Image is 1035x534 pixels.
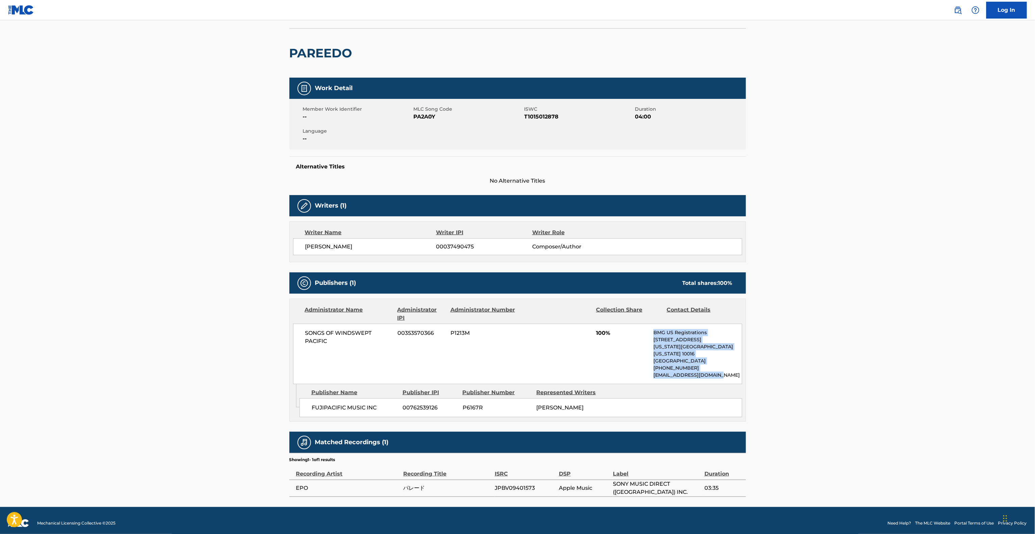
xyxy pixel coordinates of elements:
[289,177,746,185] span: No Alternative Titles
[653,343,742,357] p: [US_STATE][GEOGRAPHIC_DATA][US_STATE] 10016
[403,389,458,397] div: Publisher IPI
[596,306,662,322] div: Collection Share
[414,106,523,113] span: MLC Song Code
[404,484,491,492] span: パレード
[463,404,532,412] span: P6167R
[315,279,356,287] h5: Publishers (1)
[289,46,356,61] h2: PAREEDO
[305,329,393,345] span: SONGS OF WINDSWEPT PACIFIC
[305,306,392,322] div: Administrator Name
[296,463,400,478] div: Recording Artist
[667,306,732,322] div: Contact Details
[450,329,516,337] span: P1213M
[300,84,308,92] img: Work Detail
[635,106,744,113] span: Duration
[436,229,532,237] div: Writer IPI
[315,202,347,210] h5: Writers (1)
[305,229,436,237] div: Writer Name
[315,84,353,92] h5: Work Detail
[537,389,605,397] div: Represented Writers
[397,306,445,322] div: Administrator IPI
[955,520,994,526] a: Portal Terms of Use
[653,336,742,343] p: [STREET_ADDRESS]
[559,484,610,492] span: Apple Music
[532,243,620,251] span: Composer/Author
[704,463,742,478] div: Duration
[300,279,308,287] img: Publishers
[495,484,555,492] span: JPBV09401573
[596,329,648,337] span: 100%
[972,6,980,14] img: help
[495,463,555,478] div: ISRC
[951,3,965,17] a: Public Search
[613,463,701,478] div: Label
[718,280,732,286] span: 100 %
[414,113,523,121] span: PA2A0Y
[404,463,491,478] div: Recording Title
[524,113,633,121] span: T1015012878
[704,484,742,492] span: 03:35
[397,329,445,337] span: 00353570366
[305,243,436,251] span: [PERSON_NAME]
[653,357,742,365] p: [GEOGRAPHIC_DATA]
[300,202,308,210] img: Writers
[303,113,412,121] span: --
[8,5,34,15] img: MLC Logo
[311,389,397,397] div: Publisher Name
[37,520,115,526] span: Mechanical Licensing Collective © 2025
[450,306,516,322] div: Administrator Number
[303,135,412,143] span: --
[1003,508,1007,529] div: Drag
[403,404,458,412] span: 00762539126
[303,128,412,135] span: Language
[296,484,400,492] span: EPO
[532,229,620,237] div: Writer Role
[312,404,398,412] span: FUJIPACIFIC MUSIC INC
[613,480,701,496] span: SONY MUSIC DIRECT ([GEOGRAPHIC_DATA]) INC.
[1001,502,1035,534] iframe: Chat Widget
[986,2,1027,19] a: Log In
[315,438,389,446] h5: Matched Recordings (1)
[998,520,1027,526] a: Privacy Policy
[888,520,911,526] a: Need Help?
[289,457,335,463] p: Showing 1 - 1 of 1 results
[653,372,742,379] p: [EMAIL_ADDRESS][DOMAIN_NAME]
[300,438,308,447] img: Matched Recordings
[915,520,951,526] a: The MLC Website
[303,106,412,113] span: Member Work Identifier
[559,463,610,478] div: DSP
[296,163,739,170] h5: Alternative Titles
[653,365,742,372] p: [PHONE_NUMBER]
[436,243,532,251] span: 00037490475
[969,3,982,17] div: Help
[635,113,744,121] span: 04:00
[463,389,532,397] div: Publisher Number
[537,404,584,411] span: [PERSON_NAME]
[954,6,962,14] img: search
[682,279,732,287] div: Total shares:
[524,106,633,113] span: ISWC
[653,329,742,336] p: BMG US Registrations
